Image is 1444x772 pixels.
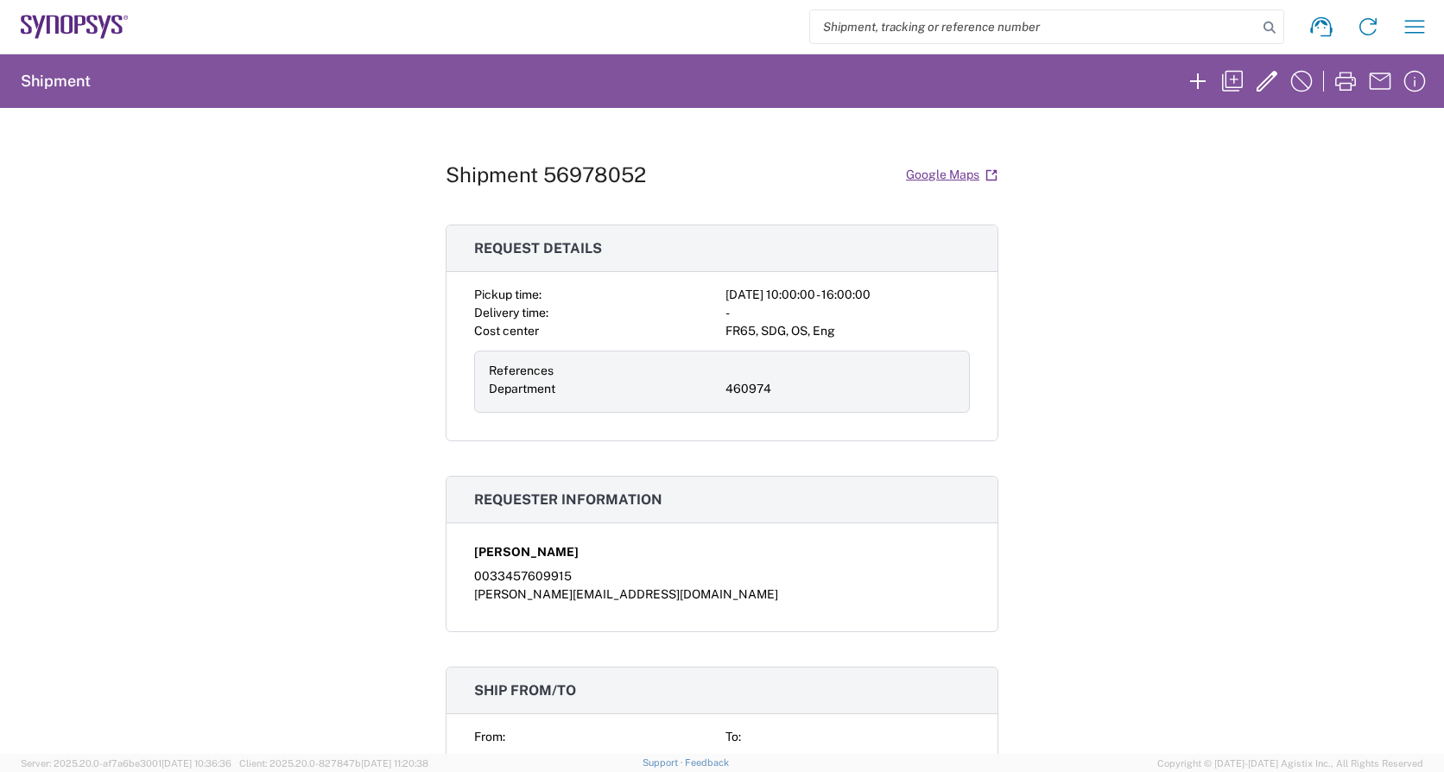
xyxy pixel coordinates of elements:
span: Requester information [474,491,662,508]
span: To: [725,730,741,744]
div: [DATE] 10:00:00 - 16:00:00 [725,286,970,304]
div: FR65, SDG, OS, Eng [725,322,970,340]
div: Department [489,380,719,398]
div: [PERSON_NAME][EMAIL_ADDRESS][DOMAIN_NAME] [474,585,970,604]
a: Support [643,757,686,768]
span: [PERSON_NAME] [474,543,579,561]
span: Copyright © [DATE]-[DATE] Agistix Inc., All Rights Reserved [1157,756,1423,771]
span: Delivery time: [474,306,548,320]
div: 460974 [725,380,955,398]
span: From: [474,730,505,744]
span: [DATE] 11:20:38 [361,758,428,769]
a: Feedback [685,757,729,768]
a: Google Maps [905,160,998,190]
input: Shipment, tracking or reference number [810,10,1257,43]
span: Ship from/to [474,682,576,699]
h2: Shipment [21,71,91,92]
span: STIL Marposs [725,752,805,770]
div: - [725,304,970,322]
span: Client: 2025.20.0-827847b [239,758,428,769]
div: 0033457609915 [474,567,970,585]
span: Cost center [474,324,539,338]
span: [DATE] 10:36:36 [161,758,231,769]
h1: Shipment 56978052 [446,162,646,187]
span: Pickup time: [474,288,541,301]
span: Server: 2025.20.0-af7a6be3001 [21,758,231,769]
span: Request details [474,240,602,256]
span: References [489,364,554,377]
